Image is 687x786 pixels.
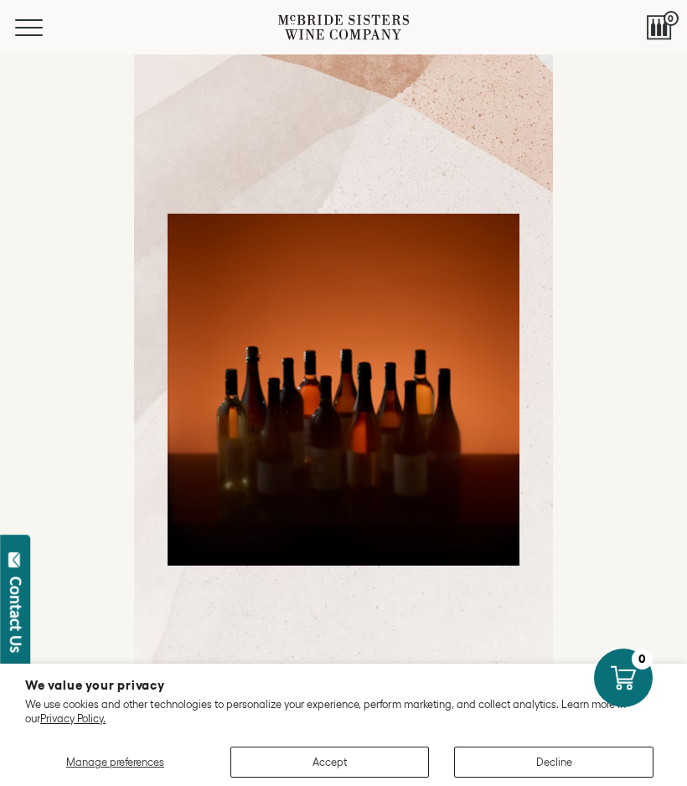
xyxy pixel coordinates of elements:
button: Decline [454,747,653,778]
h2: We value your privacy [25,679,662,691]
button: Accept [230,747,430,778]
p: We use cookies and other technologies to personalize your experience, perform marketing, and coll... [25,698,662,726]
button: Mobile Menu Trigger [15,19,75,36]
div: Contact Us [8,577,24,653]
span: 0 [664,11,679,26]
div: 0 [632,649,653,670]
span: Manage preferences [66,756,164,768]
button: Manage preferences [25,747,205,778]
a: Privacy Policy. [40,712,106,725]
